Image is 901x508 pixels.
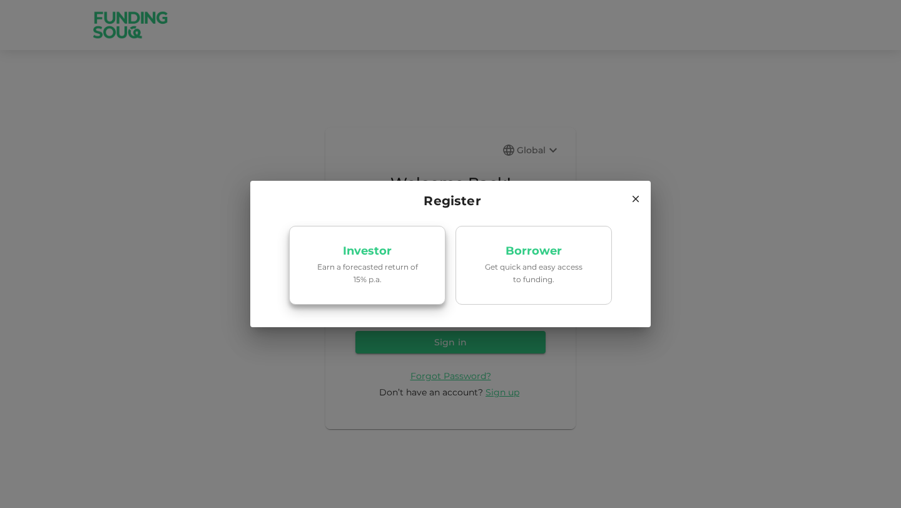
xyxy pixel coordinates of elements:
p: Investor [343,245,392,257]
a: InvestorEarn a forecasted return of 15% p.a. [289,226,445,305]
a: BorrowerGet quick and easy access to funding. [456,226,612,305]
span: Register [420,191,481,211]
p: Borrower [506,245,562,257]
p: Get quick and easy access to funding. [481,261,587,285]
p: Earn a forecasted return of 15% p.a. [314,261,420,285]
